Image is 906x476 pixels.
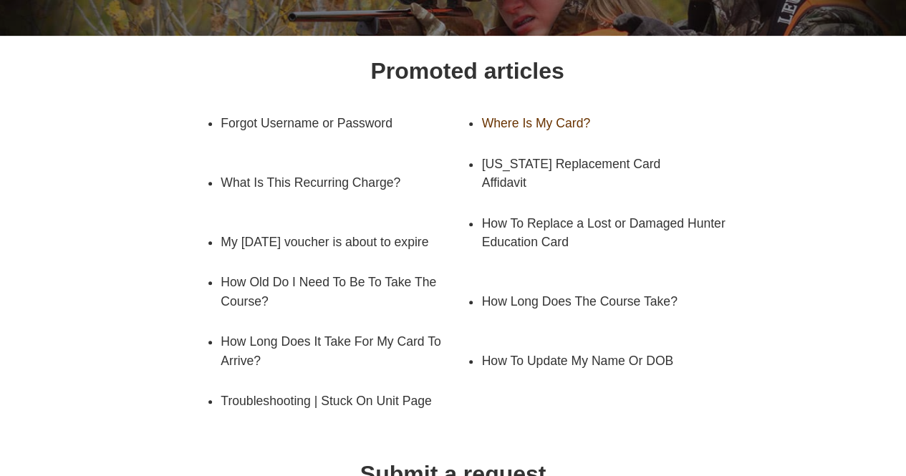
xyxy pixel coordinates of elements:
a: How Long Does It Take For My Card To Arrive? [221,321,467,381]
a: How To Update My Name Or DOB [481,341,706,381]
a: How To Replace a Lost or Damaged Hunter Education Card [481,203,728,263]
a: Where Is My Card? [481,103,706,143]
a: How Old Do I Need To Be To Take The Course? [221,262,445,321]
a: My [DATE] voucher is about to expire [221,222,445,262]
h1: Promoted articles [370,54,564,88]
a: [US_STATE] Replacement Card Affidavit [481,144,706,203]
a: Forgot Username or Password [221,103,445,143]
a: Troubleshooting | Stuck On Unit Page [221,381,445,421]
a: What Is This Recurring Charge? [221,162,467,203]
a: How Long Does The Course Take? [481,281,706,321]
